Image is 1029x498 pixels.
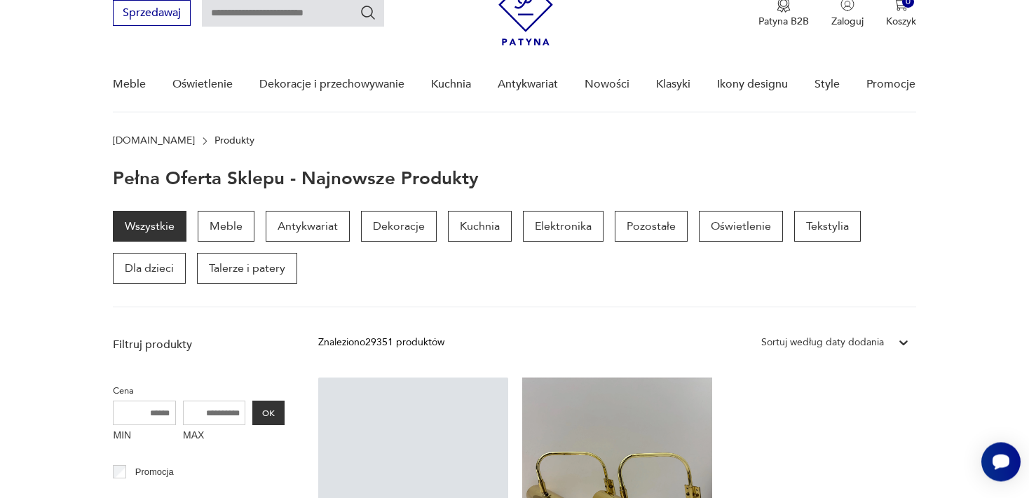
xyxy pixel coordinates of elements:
[198,211,254,242] a: Meble
[699,211,783,242] a: Oświetlenie
[431,57,471,111] a: Kuchnia
[498,57,558,111] a: Antykwariat
[585,57,629,111] a: Nowości
[113,337,285,352] p: Filtruj produkty
[113,383,285,399] p: Cena
[113,9,191,19] a: Sprzedawaj
[183,425,246,448] label: MAX
[656,57,690,111] a: Klasyki
[318,335,444,350] div: Znaleziono 29351 produktów
[758,15,809,28] p: Patyna B2B
[113,425,176,448] label: MIN
[886,15,916,28] p: Koszyk
[981,442,1021,481] iframe: Smartsupp widget button
[615,211,688,242] a: Pozostałe
[113,57,146,111] a: Meble
[113,135,195,146] a: [DOMAIN_NAME]
[361,211,437,242] a: Dekoracje
[815,57,840,111] a: Style
[360,4,376,21] button: Szukaj
[172,57,233,111] a: Oświetlenie
[866,57,915,111] a: Promocje
[831,15,864,28] p: Zaloguj
[259,57,404,111] a: Dekoracje i przechowywanie
[761,335,884,350] div: Sortuj według daty dodania
[794,211,861,242] a: Tekstylia
[197,253,297,284] a: Talerze i patery
[266,211,350,242] a: Antykwariat
[252,401,285,425] button: OK
[214,135,254,146] p: Produkty
[135,464,174,480] p: Promocja
[448,211,512,242] a: Kuchnia
[113,253,186,284] a: Dla dzieci
[113,169,479,188] h1: Pełna oferta sklepu - najnowsze produkty
[523,211,604,242] a: Elektronika
[113,211,186,242] a: Wszystkie
[717,57,788,111] a: Ikony designu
